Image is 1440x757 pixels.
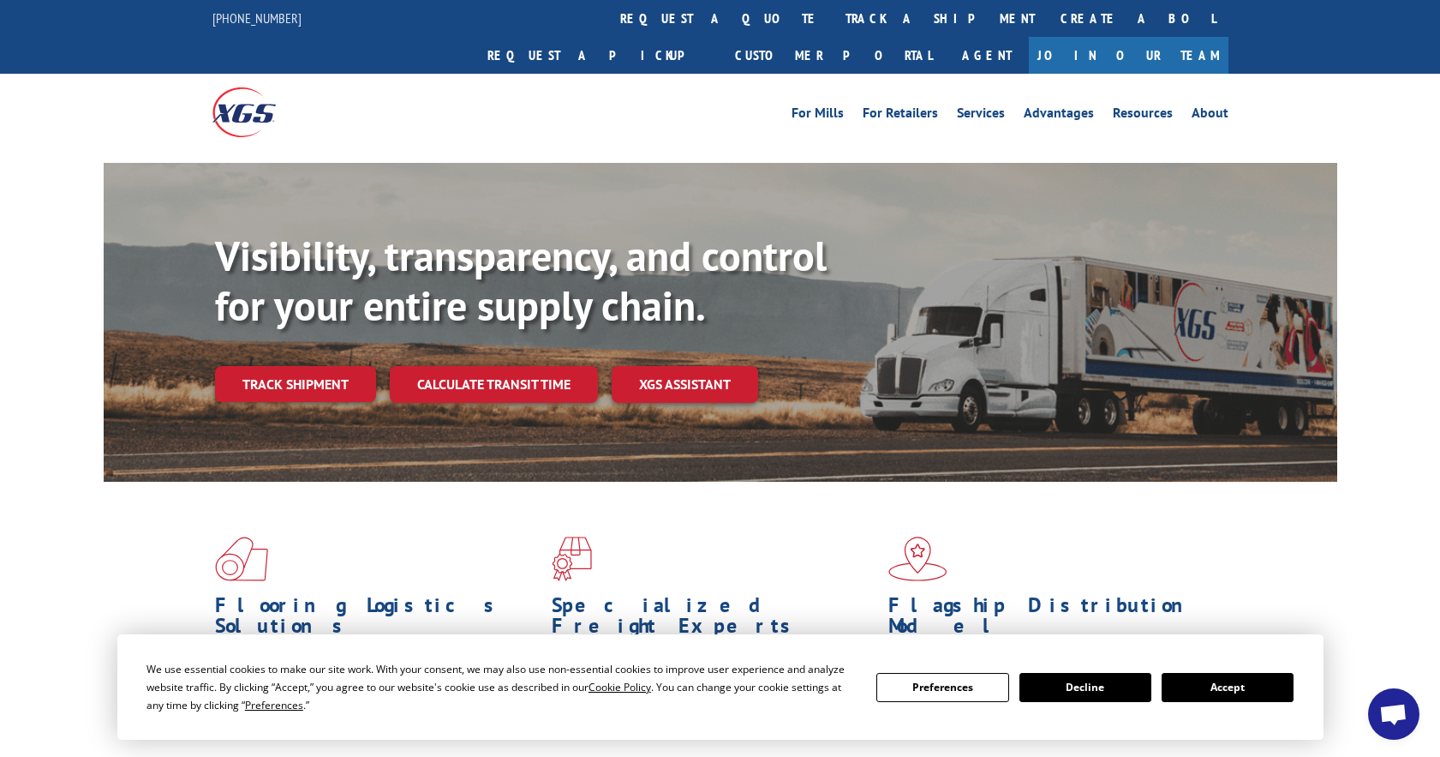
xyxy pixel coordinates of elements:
[1368,688,1419,740] div: Open chat
[612,366,758,403] a: XGS ASSISTANT
[722,37,945,74] a: Customer Portal
[1113,106,1173,125] a: Resources
[552,595,875,645] h1: Specialized Freight Experts
[888,595,1212,645] h1: Flagship Distribution Model
[945,37,1029,74] a: Agent
[552,722,765,742] a: Learn More >
[792,106,844,125] a: For Mills
[863,106,938,125] a: For Retailers
[888,537,947,581] img: xgs-icon-flagship-distribution-model-red
[215,537,268,581] img: xgs-icon-total-supply-chain-intelligence-red
[215,722,428,742] a: Learn More >
[475,37,722,74] a: Request a pickup
[146,660,856,714] div: We use essential cookies to make our site work. With your consent, we may also use non-essential ...
[1029,37,1228,74] a: Join Our Team
[589,680,651,694] span: Cookie Policy
[245,698,303,712] span: Preferences
[876,673,1008,702] button: Preferences
[1162,673,1294,702] button: Accept
[390,366,598,403] a: Calculate transit time
[1192,106,1228,125] a: About
[215,366,376,402] a: Track shipment
[215,595,539,645] h1: Flooring Logistics Solutions
[1024,106,1094,125] a: Advantages
[957,106,1005,125] a: Services
[212,9,302,27] a: [PHONE_NUMBER]
[117,634,1323,740] div: Cookie Consent Prompt
[215,229,827,332] b: Visibility, transparency, and control for your entire supply chain.
[1019,673,1151,702] button: Decline
[552,537,592,581] img: xgs-icon-focused-on-flooring-red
